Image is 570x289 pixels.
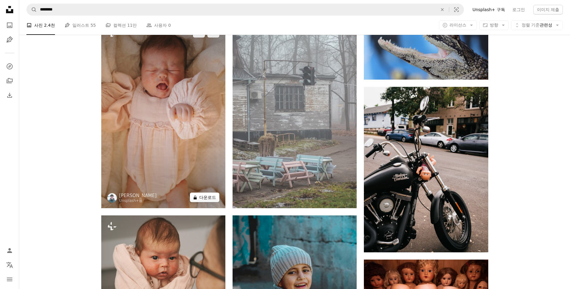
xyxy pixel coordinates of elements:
div: 용 [119,199,157,203]
button: 정렬 기준관련성 [511,20,563,30]
span: 라이선스 [450,23,466,27]
button: 방향 [479,20,509,30]
a: 컬렉션 11만 [105,16,137,35]
button: 메뉴 [4,273,16,285]
span: 관련성 [522,22,552,28]
a: 사진 [4,19,16,31]
span: 0 [168,22,171,29]
a: 컬렉션 [4,75,16,87]
span: 55 [90,22,96,29]
button: 시각적 검색 [449,4,464,15]
a: 담요에 싸인 아기를 안고 있는 여자 [101,254,225,259]
a: 로그인 [509,5,529,14]
form: 사이트 전체에서 이미지 찾기 [26,4,464,16]
button: 삭제 [436,4,449,15]
button: 다운로드 [190,193,219,202]
img: Hans Isaacson의 프로필로 이동 [107,193,117,203]
span: 11만 [127,22,137,29]
a: 일러스트 55 [65,16,96,35]
img: 길가에 주차된 검은색 오토바이 [364,87,488,252]
span: 정렬 기준 [522,23,540,27]
a: Unsplash+ 구독 [469,5,508,14]
a: 홈 — Unsplash [4,4,16,17]
button: 언어 [4,259,16,271]
span: 방향 [490,23,498,27]
img: 아기가 담요에 누워 있습니다. [101,22,225,208]
button: 라이선스 [439,20,477,30]
a: 길가에 주차된 검은색 오토바이 [364,167,488,172]
img: 회색 콘크리트 집 근처의 녹색 나무 테이블과 의자 [233,22,357,208]
button: Unsplash 검색 [27,4,37,15]
a: 회색 콘크리트 집 근처의 녹색 나무 테이블과 의자 [233,112,357,118]
a: 아기가 담요에 누워 있습니다. [101,112,225,118]
a: [PERSON_NAME] [119,193,157,199]
a: 악어의 선택적 초점 사진 [364,35,488,41]
a: 사용자 0 [146,16,171,35]
a: Unsplash+ [119,199,139,203]
a: 일러스트 [4,34,16,46]
a: 탐색 [4,60,16,72]
a: 다운로드 내역 [4,89,16,101]
a: 로그인 / 가입 [4,245,16,257]
button: 이미지 제출 [533,5,563,14]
